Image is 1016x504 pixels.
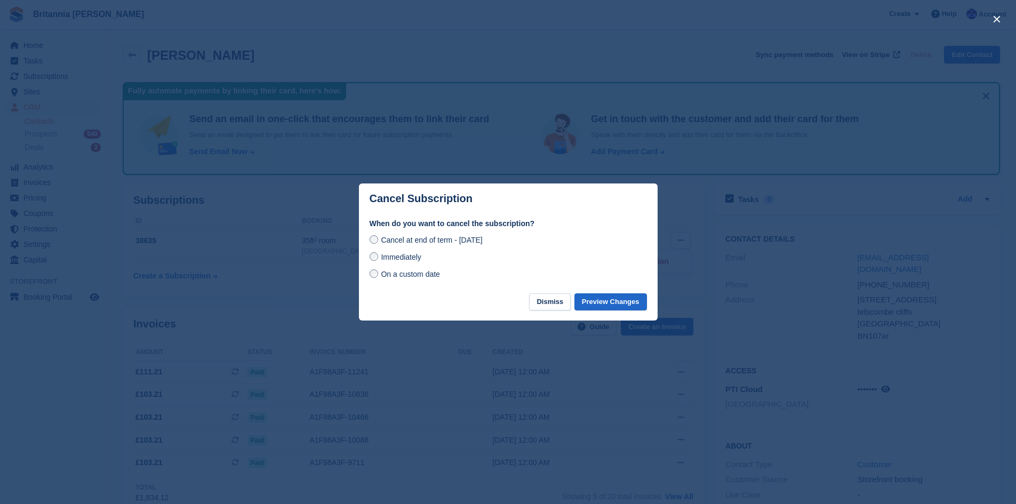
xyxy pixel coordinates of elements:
[574,293,647,311] button: Preview Changes
[370,252,378,261] input: Immediately
[370,269,378,278] input: On a custom date
[988,11,1005,28] button: close
[370,235,378,244] input: Cancel at end of term - [DATE]
[381,236,482,244] span: Cancel at end of term - [DATE]
[370,218,647,229] label: When do you want to cancel the subscription?
[370,193,473,205] p: Cancel Subscription
[529,293,571,311] button: Dismiss
[381,253,421,261] span: Immediately
[381,270,440,278] span: On a custom date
